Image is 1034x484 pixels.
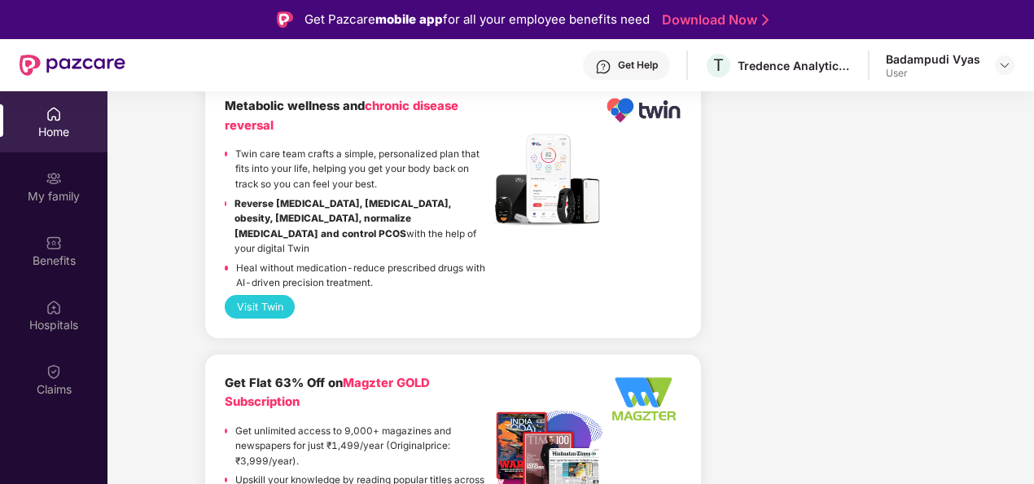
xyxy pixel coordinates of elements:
[886,67,980,80] div: User
[235,147,492,192] p: Twin care team crafts a simple, personalized plan that fits into your life, helping you get your ...
[491,130,605,229] img: Header.jpg
[762,11,769,29] img: Stroke
[46,106,62,122] img: svg+xml;base64,PHN2ZyBpZD0iSG9tZSIgeG1sbnM9Imh0dHA6Ly93d3cudzMub3JnLzIwMDAvc3ZnIiB3aWR0aD0iMjAiIG...
[606,97,682,124] img: Logo.png
[46,363,62,380] img: svg+xml;base64,PHN2ZyBpZD0iQ2xhaW0iIHhtbG5zPSJodHRwOi8vd3d3LnczLm9yZy8yMDAwL3N2ZyIgd2lkdGg9IjIwIi...
[305,10,650,29] div: Get Pazcare for all your employee benefits need
[618,59,658,72] div: Get Help
[234,196,491,257] p: with the help of your digital Twin
[46,299,62,315] img: svg+xml;base64,PHN2ZyBpZD0iSG9zcGl0YWxzIiB4bWxucz0iaHR0cDovL3d3dy53My5vcmcvMjAwMC9zdmciIHdpZHRoPS...
[235,424,491,469] p: Get unlimited access to 9,000+ magazines and newspapers for just ₹1,499/year (Originalprice: ₹3,9...
[738,58,852,73] div: Tredence Analytics Solutions Private Limited
[606,374,682,424] img: Logo%20-%20Option%202_340x220%20-%20Edited.png
[713,55,724,75] span: T
[234,198,451,240] strong: Reverse [MEDICAL_DATA], [MEDICAL_DATA], obesity, [MEDICAL_DATA], normalize [MEDICAL_DATA] and con...
[46,170,62,187] img: svg+xml;base64,PHN2ZyB3aWR0aD0iMjAiIGhlaWdodD0iMjAiIHZpZXdCb3g9IjAgMCAyMCAyMCIgZmlsbD0ibm9uZSIgeG...
[595,59,611,75] img: svg+xml;base64,PHN2ZyBpZD0iSGVscC0zMngzMiIgeG1sbnM9Imh0dHA6Ly93d3cudzMub3JnLzIwMDAvc3ZnIiB3aWR0aD...
[662,11,764,29] a: Download Now
[20,55,125,76] img: New Pazcare Logo
[46,235,62,251] img: svg+xml;base64,PHN2ZyBpZD0iQmVuZWZpdHMiIHhtbG5zPSJodHRwOi8vd3d3LnczLm9yZy8yMDAwL3N2ZyIgd2lkdGg9Ij...
[225,99,458,132] span: chronic disease reversal
[225,99,458,132] b: Metabolic wellness and
[236,261,491,291] p: Heal without medication-reduce prescribed drugs with AI-driven precision treatment.
[277,11,293,28] img: Logo
[998,59,1011,72] img: svg+xml;base64,PHN2ZyBpZD0iRHJvcGRvd24tMzJ4MzIiIHhtbG5zPSJodHRwOi8vd3d3LnczLm9yZy8yMDAwL3N2ZyIgd2...
[225,376,430,409] b: Get Flat 63% Off on
[225,295,295,319] button: Visit Twin
[375,11,443,27] strong: mobile app
[886,51,980,67] div: Badampudi Vyas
